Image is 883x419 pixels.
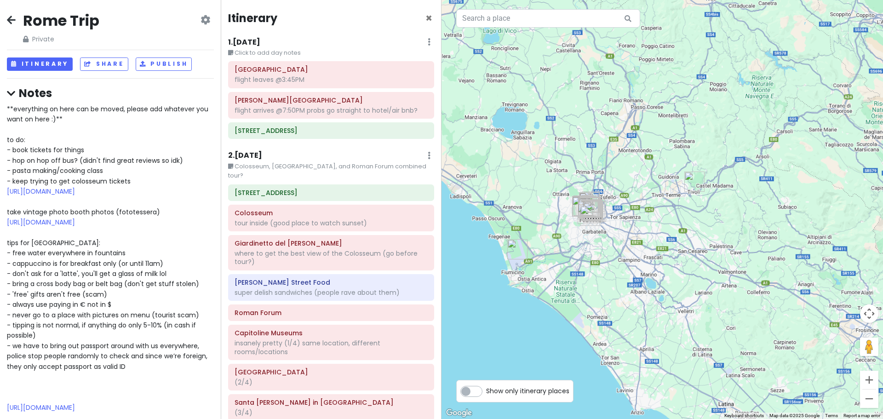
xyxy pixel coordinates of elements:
[860,304,878,323] button: Map camera controls
[578,197,598,218] div: Del Giudice Roma
[425,13,432,24] button: Close
[228,151,262,161] h6: 2 . [DATE]
[235,368,428,376] h6: Capitoline Hill
[235,219,428,227] div: tour inside (good place to watch sunset)
[228,162,434,181] small: Colosseum, [GEOGRAPHIC_DATA], and Roman Forum combined tour?
[235,309,428,317] h6: Roman Forum
[235,278,428,287] h6: Mizio's Street Food
[578,201,598,221] div: Piazza Trilussa
[235,249,428,266] div: where to get the best view of the Colosseum (go before tour?)
[860,338,878,356] button: Drag Pegman onto the map to open Street View
[724,413,764,419] button: Keyboard shortcuts
[136,57,192,71] button: Publish
[425,11,432,26] span: Close itinerary
[7,86,214,100] h4: Notes
[228,38,260,47] h6: 1 . [DATE]
[582,199,602,219] div: Oro Bistrot
[486,386,569,396] span: Show only itinerary places
[825,413,838,418] a: Terms
[444,407,474,419] img: Google
[578,199,598,219] div: Campo de' Fiori
[583,201,603,221] div: Roman Forum
[579,193,600,213] div: Piazza del Popolo
[579,192,599,212] div: Pastasciutta
[582,200,602,220] div: Monument to Victor Emmanuel II
[7,57,73,71] button: Itinerary
[769,413,820,418] span: Map data ©2025 Google
[235,398,428,407] h6: Santa Maria in Aracoeli Basilica
[235,126,428,135] h6: Via Marmorata, 16
[585,201,605,222] div: Colosseum
[456,9,640,28] input: Search a place
[235,209,428,217] h6: Colosseum
[7,218,75,227] a: [URL][DOMAIN_NAME]
[582,200,602,220] div: Santa Maria in Aracoeli Basilica
[578,204,598,224] div: Trastevere
[235,339,428,356] div: insanely pretty (1/4) same location, different rooms/locations
[235,106,428,115] div: flight arrives @7:50PM probs go straight to hotel/air bnb?
[582,197,602,217] div: La Sella Roma
[235,239,428,247] h6: Giardinetto del Monte Oppio
[582,195,602,215] div: Spanish Steps
[235,408,428,417] div: (3/4)
[235,189,428,197] h6: Via Marmorata, 16
[583,202,603,223] div: Palatine Hill
[573,196,593,216] div: Sistine Chapel
[235,96,428,104] h6: Leonardo da Vinci International Airport
[579,198,600,218] div: Osteria da Fortunata - Pantheon
[572,196,592,216] div: Vatican City
[582,196,602,217] div: Leather Craftsman
[7,403,75,412] a: [URL][DOMAIN_NAME]
[80,57,128,71] button: Share
[860,371,878,389] button: Zoom in
[579,198,599,218] div: Piazza Navona
[573,195,594,216] div: Pastasciutta
[235,288,428,297] div: super delish sandwiches (people rave about them)
[444,407,474,419] a: Open this area in Google Maps (opens a new window)
[572,196,592,217] div: Saint Peter’s Basilica
[235,378,428,386] div: (2/4)
[843,413,880,418] a: Report a map error
[228,48,434,57] small: Click to add day notes
[23,11,99,30] h2: Rome Trip
[235,329,428,337] h6: Capitoline Museums
[581,201,602,221] div: Capitoline Museums
[7,187,75,196] a: [URL][DOMAIN_NAME]
[23,34,99,44] span: Private
[582,191,602,212] div: Villa Borghese
[860,390,878,408] button: Zoom out
[235,75,428,84] div: flight leaves @3:45PM
[684,172,705,192] div: Tivoli
[580,206,600,226] div: Via Marmorata, 16
[235,65,428,74] h6: Dublin Airport
[228,11,277,25] h4: Itinerary
[580,197,600,217] div: Giolitti
[507,239,528,259] div: Leonardo da Vinci International Airport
